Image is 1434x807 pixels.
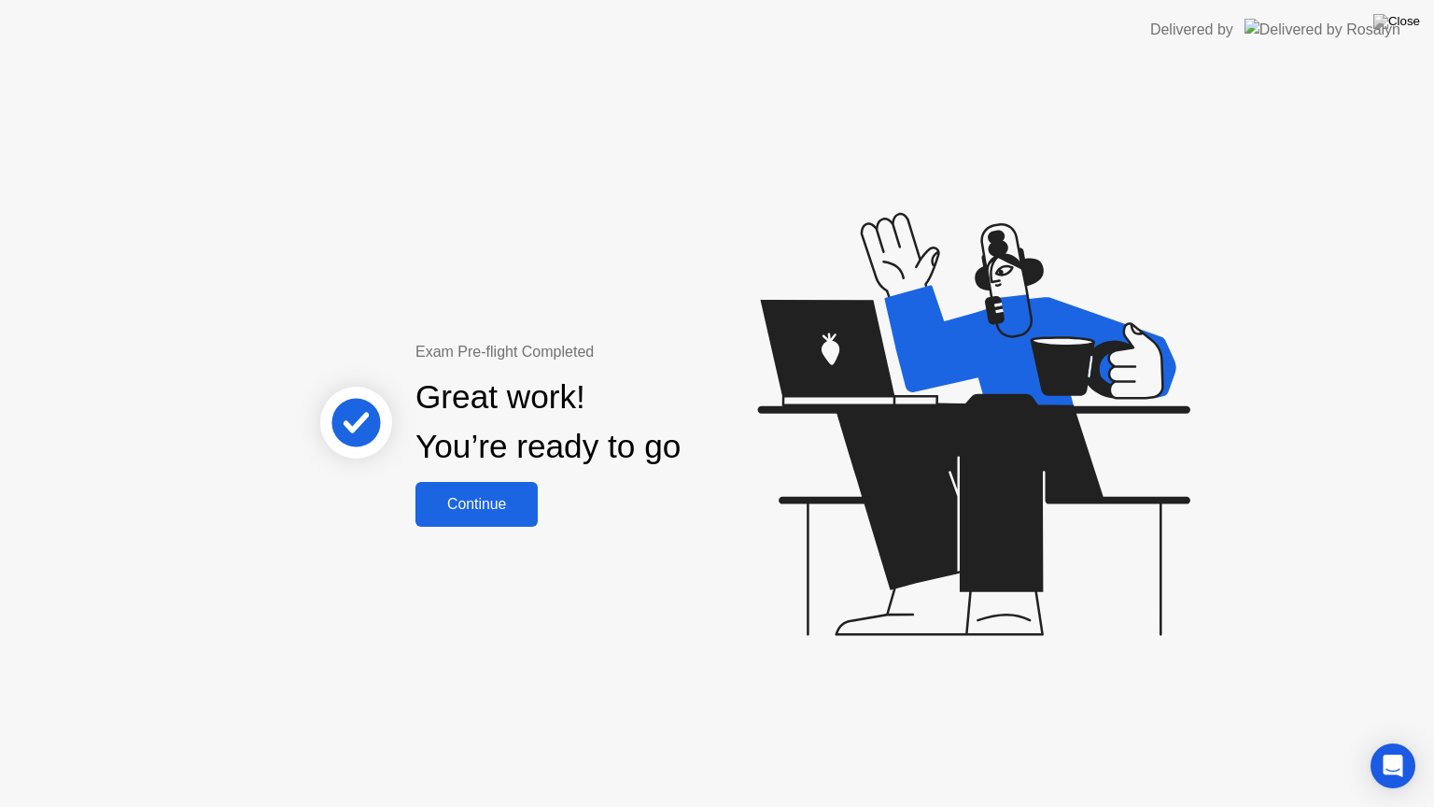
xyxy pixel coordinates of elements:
[421,496,532,513] div: Continue
[1371,743,1415,788] div: Open Intercom Messenger
[415,373,681,472] div: Great work! You’re ready to go
[1244,19,1400,40] img: Delivered by Rosalyn
[415,482,538,527] button: Continue
[415,341,801,363] div: Exam Pre-flight Completed
[1150,19,1233,41] div: Delivered by
[1373,14,1420,29] img: Close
